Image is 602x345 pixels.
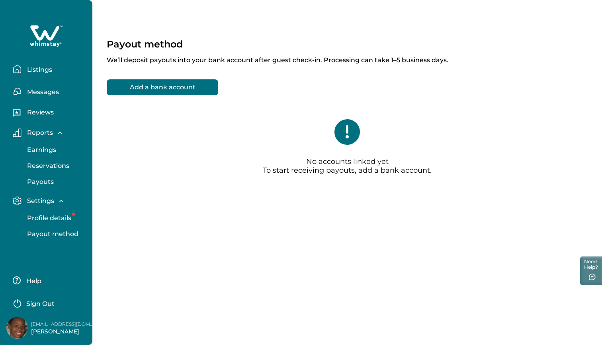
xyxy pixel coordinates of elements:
p: Reservations [25,162,69,170]
button: Help [13,272,83,288]
button: Listings [13,61,86,77]
div: Reports [13,142,86,190]
button: Reservations [18,158,92,174]
button: Settings [13,196,86,205]
button: Add a bank account [107,79,218,95]
p: Listings [25,66,52,74]
button: Sign Out [13,295,83,311]
p: Reviews [25,108,54,116]
p: Payout method [107,38,183,50]
div: Settings [13,210,86,242]
button: Profile details [18,210,92,226]
p: Messages [25,88,59,96]
p: Payout method [25,230,78,238]
img: Whimstay Host [6,317,28,339]
button: Payout method [18,226,92,242]
p: Sign Out [26,300,55,308]
p: [PERSON_NAME] [31,328,95,336]
p: We’ll deposit payouts into your bank account after guest check-in. Processing can take 1–5 busine... [107,50,588,64]
p: Help [24,277,41,285]
button: Messages [13,83,86,99]
p: Payouts [25,178,54,186]
p: Profile details [25,214,71,222]
button: Reviews [13,106,86,122]
p: Reports [25,129,53,137]
p: No accounts linked yet To start receiving payouts, add a bank account. [263,158,432,175]
button: Payouts [18,174,92,190]
p: Settings [25,197,54,205]
p: [EMAIL_ADDRESS][DOMAIN_NAME] [31,320,95,328]
button: Earnings [18,142,92,158]
button: Reports [13,128,86,137]
p: Earnings [25,146,56,154]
